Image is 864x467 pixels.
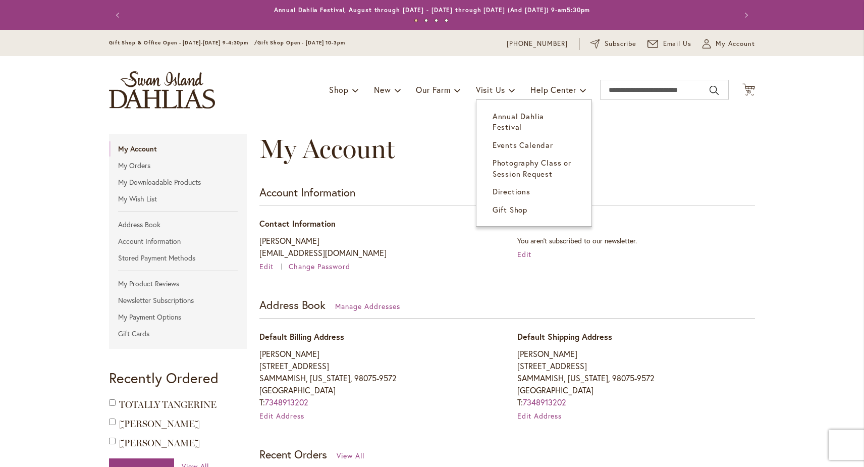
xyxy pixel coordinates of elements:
[109,326,247,341] a: Gift Cards
[605,39,636,49] span: Subscribe
[590,39,636,49] a: Subscribe
[109,250,247,266] a: Stored Payment Methods
[517,249,531,259] a: Edit
[663,39,692,49] span: Email Us
[414,19,418,22] button: 1 of 4
[517,331,612,342] span: Default Shipping Address
[259,218,336,229] span: Contact Information
[259,235,497,259] p: [PERSON_NAME] [EMAIL_ADDRESS][DOMAIN_NAME]
[493,111,544,132] span: Annual Dahlia Festival
[259,348,497,408] address: [PERSON_NAME] [STREET_ADDRESS] SAMMAMISH, [US_STATE], 98075-9572 [GEOGRAPHIC_DATA] T:
[109,234,247,249] a: Account Information
[716,39,755,49] span: My Account
[259,185,355,199] strong: Account Information
[265,397,308,407] a: 7348913202
[647,39,692,49] a: Email Us
[493,140,553,150] span: Events Calendar
[109,191,247,206] a: My Wish List
[274,6,590,14] a: Annual Dahlia Festival, August through [DATE] - [DATE] through [DATE] (And [DATE]) 9-am5:30pm
[493,204,527,215] span: Gift Shop
[746,88,752,95] span: 15
[259,262,287,271] a: Edit
[517,235,755,247] p: You aren't subscribed to our newsletter.
[735,5,755,25] button: Next
[119,438,200,449] a: [PERSON_NAME]
[109,293,247,308] a: Newsletter Subscriptions
[259,133,395,165] span: My Account
[476,84,505,95] span: Visit Us
[703,39,755,49] button: My Account
[8,431,36,459] iframe: Launch Accessibility Center
[507,39,568,49] a: [PHONE_NUMBER]
[109,309,247,325] a: My Payment Options
[109,71,215,109] a: store logo
[259,331,344,342] span: Default Billing Address
[109,276,247,291] a: My Product Reviews
[119,399,217,410] a: TOTALLY TANGERINE
[329,84,349,95] span: Shop
[517,348,755,408] address: [PERSON_NAME] [STREET_ADDRESS] SAMMAMISH, [US_STATE], 98075-9572 [GEOGRAPHIC_DATA] T:
[493,186,530,196] span: Directions
[416,84,450,95] span: Our Farm
[259,297,326,312] strong: Address Book
[109,369,219,387] strong: Recently Ordered
[335,301,400,311] a: Manage Addresses
[742,83,755,97] button: 15
[530,84,576,95] span: Help Center
[109,217,247,232] a: Address Book
[374,84,391,95] span: New
[119,419,200,430] a: [PERSON_NAME]
[517,411,562,421] a: Edit Address
[435,19,438,22] button: 3 of 4
[289,262,350,271] a: Change Password
[109,158,247,173] a: My Orders
[523,397,566,407] a: 7348913202
[257,39,345,46] span: Gift Shop Open - [DATE] 10-3pm
[493,158,571,178] span: Photography Class or Session Request
[109,39,257,46] span: Gift Shop & Office Open - [DATE]-[DATE] 9-4:30pm /
[109,175,247,190] a: My Downloadable Products
[109,141,247,157] strong: My Account
[445,19,448,22] button: 4 of 4
[259,411,304,421] a: Edit Address
[259,447,327,461] strong: Recent Orders
[424,19,428,22] button: 2 of 4
[109,5,129,25] button: Previous
[259,262,274,271] span: Edit
[337,451,364,460] a: View All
